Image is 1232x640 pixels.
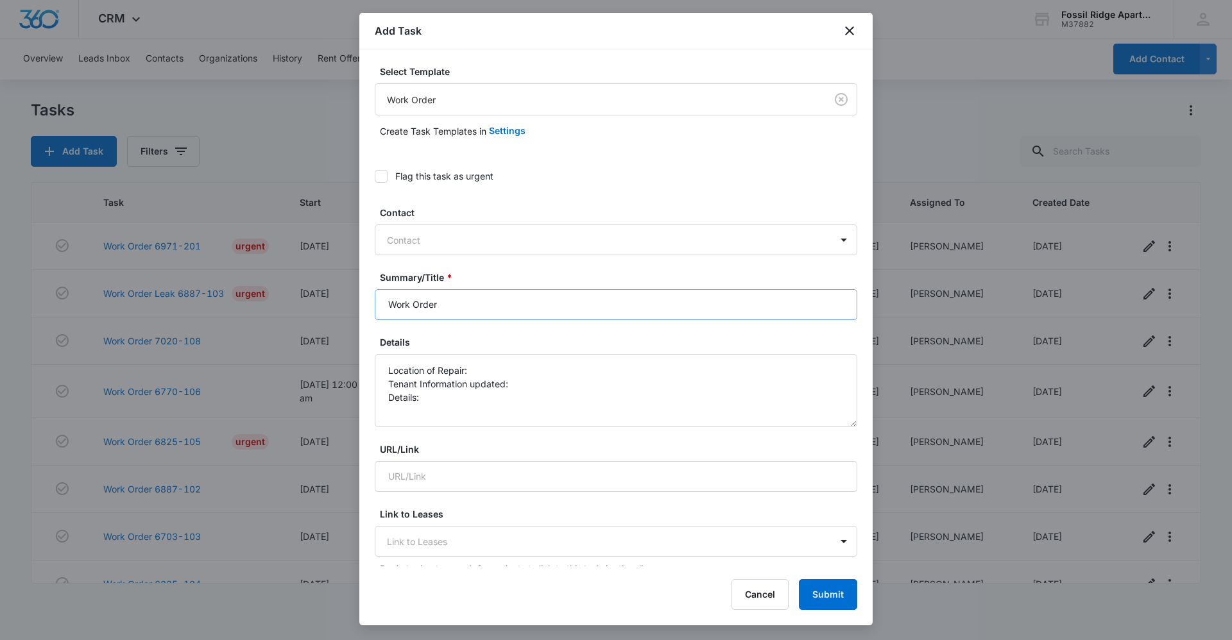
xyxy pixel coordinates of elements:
[380,442,862,456] label: URL/Link
[375,23,422,38] h1: Add Task
[380,271,862,284] label: Summary/Title
[380,124,486,138] p: Create Task Templates in
[395,169,493,183] div: Flag this task as urgent
[380,507,862,521] label: Link to Leases
[380,206,862,219] label: Contact
[842,23,857,38] button: close
[375,289,857,320] input: Summary/Title
[732,579,789,610] button: Cancel
[375,461,857,492] input: URL/Link
[375,354,857,427] textarea: Location of Repair: Tenant Information updated: Details:
[831,89,851,110] button: Clear
[380,335,862,349] label: Details
[380,562,857,575] p: Begin typing to search for projects to link to this task (optional).
[489,115,526,146] button: Settings
[799,579,857,610] button: Submit
[380,65,862,78] label: Select Template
